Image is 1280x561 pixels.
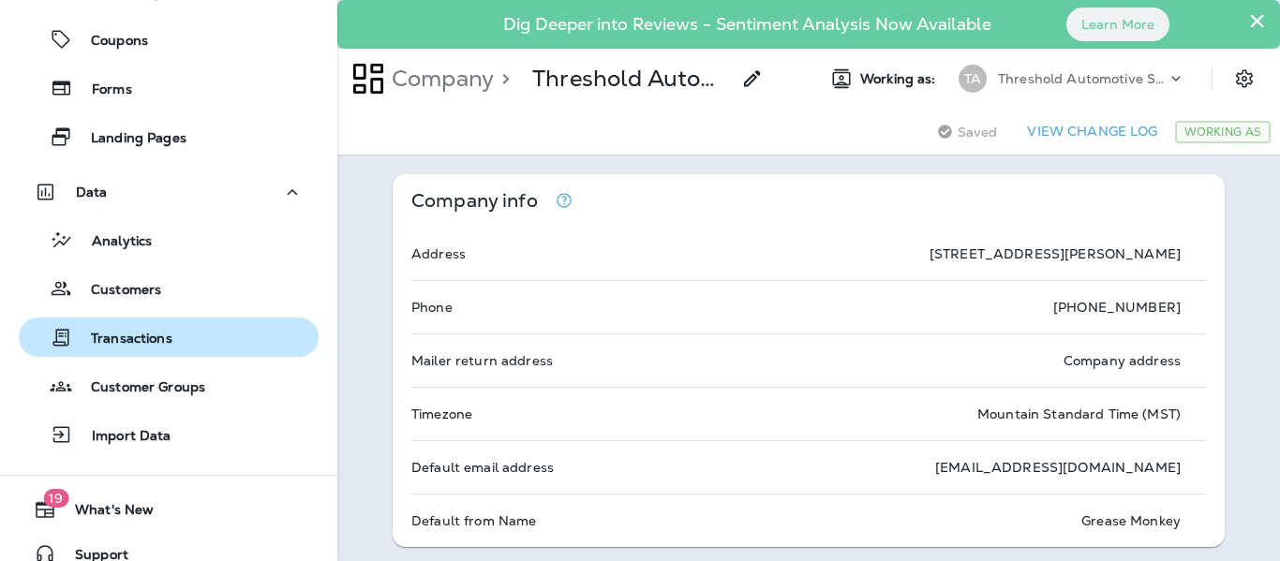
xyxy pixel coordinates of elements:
p: Mountain Standard Time (MST) [977,406,1181,421]
div: Working As [1175,121,1271,143]
button: Landing Pages [19,117,319,156]
p: Data [76,185,108,199]
button: Customer Groups [19,366,319,406]
p: Threshold Automotive Service dba Grease Monkey [998,71,1167,86]
button: Forms [19,68,319,108]
p: [PHONE_NUMBER] [1053,300,1181,315]
p: [STREET_ADDRESS][PERSON_NAME] [930,246,1181,261]
p: Address [411,246,466,261]
p: Company [384,65,494,93]
button: Transactions [19,317,319,357]
p: Import Data [73,428,171,446]
p: Transactions [72,331,172,348]
button: Coupons [19,20,319,59]
button: Import Data [19,415,319,454]
p: Default email address [411,460,554,475]
button: Analytics [19,220,319,259]
button: Close [1248,6,1266,36]
p: > [494,65,510,93]
p: Timezone [411,406,472,421]
span: Working as: [860,71,940,87]
span: 19 [43,489,68,508]
p: Dig Deeper into Reviews - Sentiment Analysis Now Available [449,22,1046,27]
p: Customer Groups [72,379,205,397]
p: Analytics [73,233,152,251]
p: Forms [73,81,132,99]
p: [EMAIL_ADDRESS][DOMAIN_NAME] [935,460,1181,475]
p: Customers [72,282,161,300]
p: Coupons [72,33,148,51]
button: View Change Log [1020,117,1165,146]
p: Landing Pages [72,130,186,148]
button: Data [19,173,319,211]
button: Customers [19,269,319,308]
p: Grease Monkey [1081,513,1181,528]
button: Learn More [1066,7,1169,41]
p: Company info [411,193,538,209]
span: Saved [958,125,998,140]
p: Threshold Automotive Service dba Grease Monkey [532,65,730,93]
p: Default from Name [411,513,536,528]
span: What's New [56,502,154,524]
div: TA [959,65,987,93]
p: Company address [1064,353,1181,368]
p: Mailer return address [411,353,553,368]
button: 19What's New [19,491,319,528]
button: Settings [1228,62,1261,96]
p: Phone [411,300,453,315]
